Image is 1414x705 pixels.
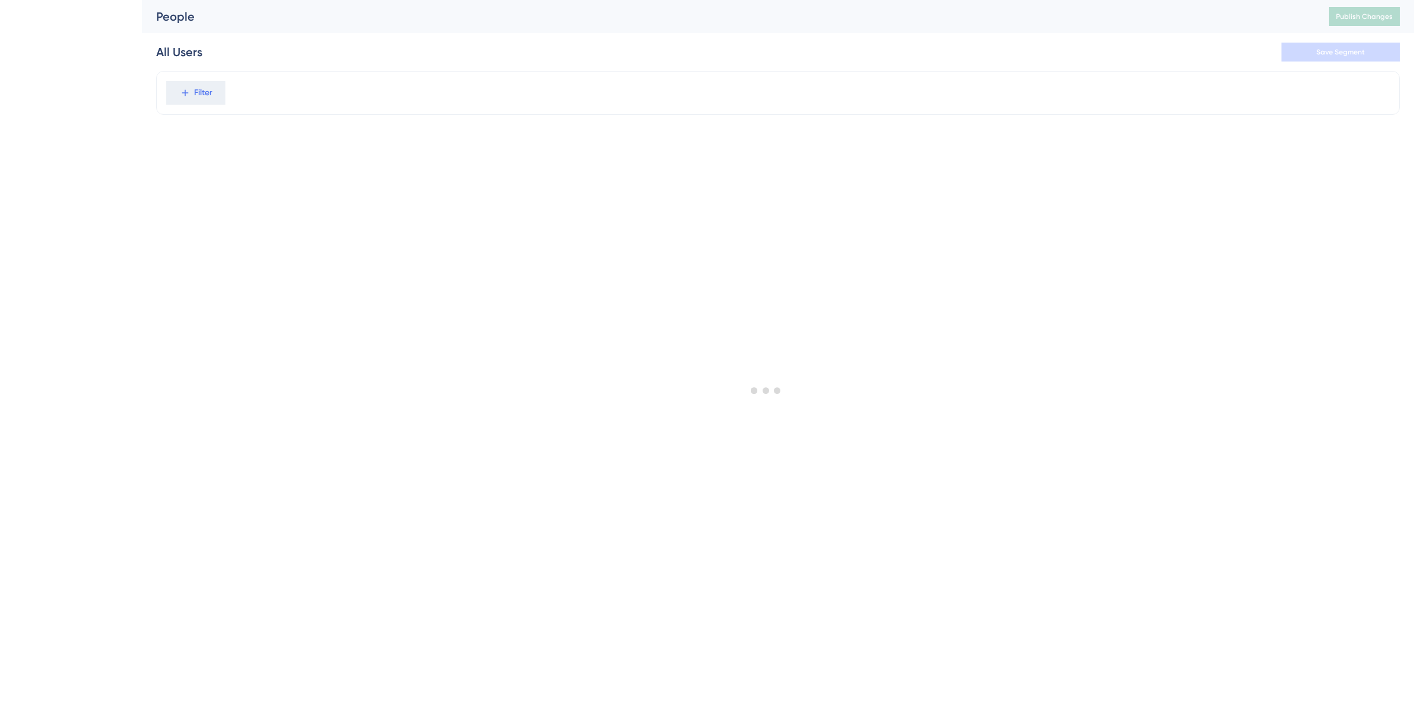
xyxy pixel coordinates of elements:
div: People [156,8,1299,25]
span: Save Segment [1316,47,1365,57]
button: Publish Changes [1329,7,1400,26]
button: Save Segment [1281,43,1400,62]
div: All Users [156,44,202,60]
span: Publish Changes [1336,12,1393,21]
